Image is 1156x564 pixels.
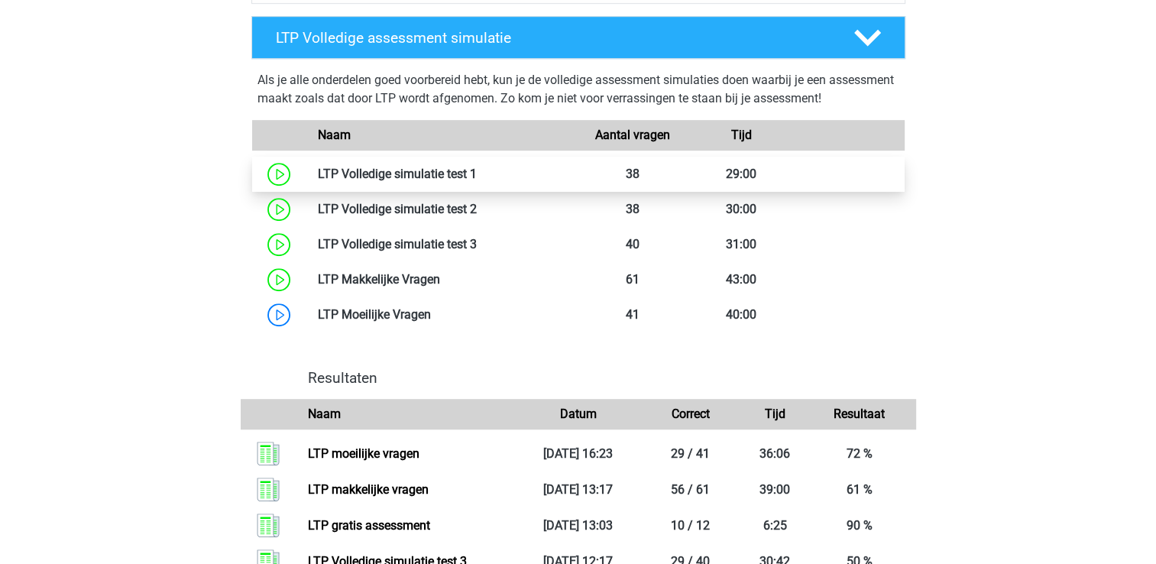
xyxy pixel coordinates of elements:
div: LTP Volledige simulatie test 3 [306,235,578,254]
div: Aantal vragen [578,126,686,144]
div: LTP Moeilijke Vragen [306,306,578,324]
div: Tijd [687,126,795,144]
h4: Resultaten [308,369,904,387]
div: LTP Volledige simulatie test 1 [306,165,578,183]
a: LTP Volledige assessment simulatie [245,16,912,59]
div: Resultaat [803,405,915,423]
div: Correct [634,405,746,423]
div: Datum [522,405,634,423]
a: LTP gratis assessment [308,518,430,533]
div: Naam [306,126,578,144]
div: Als je alle onderdelen goed voorbereid hebt, kun je de volledige assessment simulaties doen waarb... [257,71,899,114]
a: LTP makkelijke vragen [308,482,429,497]
a: LTP moeilijke vragen [308,446,419,461]
h4: LTP Volledige assessment simulatie [276,29,829,47]
div: Tijd [746,405,803,423]
div: LTP Volledige simulatie test 2 [306,200,578,219]
div: Naam [296,405,522,423]
div: LTP Makkelijke Vragen [306,271,578,289]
